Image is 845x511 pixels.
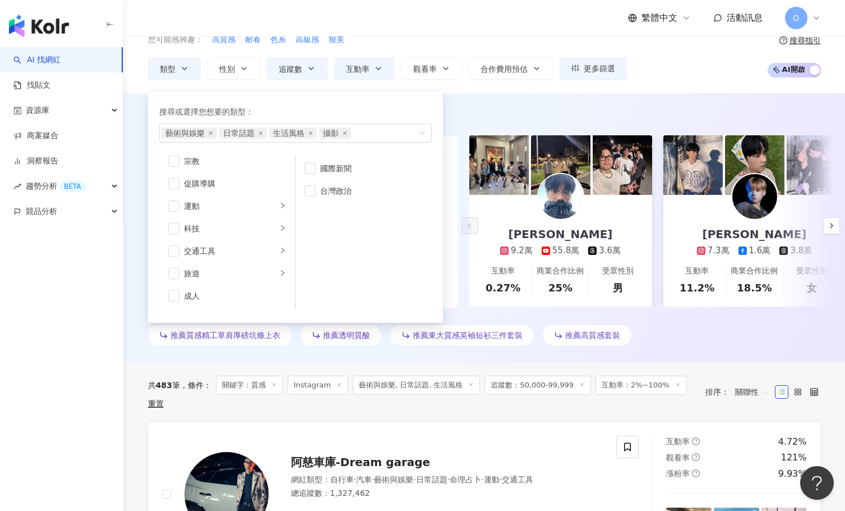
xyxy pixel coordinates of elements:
[613,281,623,295] div: 男
[291,474,603,486] div: 網紅類型 ：
[691,226,818,242] div: [PERSON_NAME]
[593,135,652,195] img: post-image
[599,245,621,257] div: 3.6萬
[469,57,553,80] button: 合作費用預估
[484,475,500,484] span: 運動
[552,245,579,257] div: 55.8萬
[416,475,447,484] span: 日常話題
[749,245,771,257] div: 1.6萬
[413,475,415,484] span: ·
[26,174,85,199] span: 趨勢分析
[500,475,502,484] span: ·
[374,475,413,484] span: 藝術與娛樂
[180,381,211,390] span: 條件 ：
[481,65,528,74] span: 合作費用預估
[727,12,763,23] span: 活動訊息
[663,135,723,195] img: post-image
[161,217,293,240] li: 科技
[789,36,821,45] div: 搜尋指引
[560,57,627,80] button: 更多篩選
[323,127,339,139] span: 攝影
[223,127,255,139] span: 日常話題
[184,200,277,212] div: 運動
[161,285,293,307] li: 成人
[737,281,772,295] div: 18.5%
[279,270,286,276] span: right
[13,80,50,91] a: 找貼文
[159,106,432,118] div: 搜尋或選擇您想要的類型：
[216,376,283,395] span: 關鍵字：質感
[184,290,286,302] div: 成人
[502,475,533,484] span: 交通工具
[353,376,481,395] span: 藝術與娛樂, 日常話題, 生活風格
[781,451,807,464] div: 121%
[469,195,652,307] a: [PERSON_NAME]9.2萬55.8萬3.6萬互動率0.27%商業合作比例25%受眾性別男
[731,266,778,277] div: 商業合作比例
[279,202,286,209] span: right
[692,437,700,445] span: question-circle
[328,34,345,46] button: 狠美
[156,381,172,390] span: 483
[184,222,277,235] div: 科技
[469,135,529,195] img: post-image
[708,245,729,257] div: 7.3萬
[209,131,213,135] span: close
[13,54,61,66] a: searchAI 找網紅
[279,225,286,231] span: right
[692,453,700,461] span: question-circle
[270,34,286,45] span: 色系
[9,15,69,37] img: logo
[244,34,261,46] button: 耐看
[330,475,354,484] span: 自行車
[258,131,263,135] span: close
[270,34,287,46] button: 色系
[295,34,320,46] button: 高級感
[291,488,603,499] div: 總追蹤數 ： 1,327,462
[356,475,372,484] span: 汽車
[148,34,203,45] span: 您可能感興趣：
[26,199,57,224] span: 競品分析
[779,36,787,44] span: question-circle
[372,475,374,484] span: ·
[323,331,370,340] span: 推薦透明質酸
[184,155,286,167] div: 宗教
[484,376,591,395] span: 追蹤數：50,000-99,999
[666,453,690,462] span: 觀看率
[291,455,431,469] span: 阿慈車庫-Dream garage
[148,381,180,390] div: 共 筆
[778,468,807,480] div: 9.93%
[219,65,235,74] span: 性別
[481,475,483,484] span: ·
[732,174,777,219] img: KOL Avatar
[538,174,583,219] img: KOL Avatar
[13,156,58,167] a: 洞察報告
[165,127,205,139] span: 藝術與娛樂
[161,150,293,172] li: 宗教
[497,226,624,242] div: [PERSON_NAME]
[450,475,481,484] span: 命理占卜
[184,267,277,280] div: 旅遊
[207,57,260,80] button: 性別
[800,466,834,500] iframe: Help Scout Beacon - Open
[212,34,236,45] span: 高質感
[161,172,293,195] li: 促購導購
[26,98,49,123] span: 資源庫
[329,34,344,45] span: 狠美
[161,240,293,262] li: 交通工具
[807,281,817,295] div: 女
[602,266,634,277] div: 受眾性別
[666,437,690,446] span: 互動率
[725,135,784,195] img: post-image
[531,135,590,195] img: post-image
[486,281,520,295] div: 0.27%
[267,57,327,80] button: 追蹤數
[334,57,395,80] button: 互動率
[320,162,423,175] div: 國際新聞
[273,127,304,139] span: 生活風格
[491,266,515,277] div: 互動率
[343,131,347,135] span: close
[160,65,176,74] span: 類型
[666,469,690,478] span: 漲粉率
[211,34,236,46] button: 高質感
[705,383,775,401] div: 排序：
